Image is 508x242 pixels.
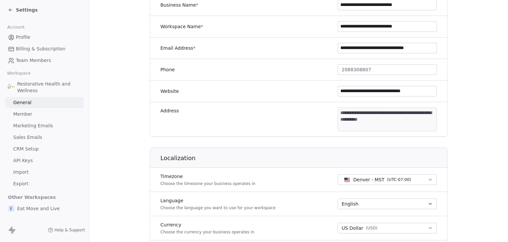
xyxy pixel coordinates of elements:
[160,66,175,73] label: Phone
[17,205,60,212] span: Eat Move and Live
[5,192,59,203] span: Other Workspaces
[5,155,84,166] a: API Keys
[13,134,42,141] span: Sales Emails
[13,180,28,187] span: Export
[160,88,179,94] label: Website
[5,167,84,178] a: Import
[5,97,84,108] a: General
[4,68,33,78] span: Workspace
[13,99,31,106] span: General
[342,225,363,232] span: US Dollar
[4,22,27,32] span: Account
[13,146,39,152] span: CRM Setup
[5,43,84,54] a: Billing & Subscription
[160,205,275,211] p: Choose the language you want to use for your workspace
[5,144,84,154] a: CRM Setup
[5,120,84,131] a: Marketing Emails
[342,201,359,207] span: English
[8,205,15,212] span: E
[8,7,38,13] a: Settings
[387,177,411,183] span: ( UTC-07:00 )
[160,229,254,235] p: Choose the currency your business operates in
[16,45,65,52] span: Billing & Subscription
[342,66,371,73] span: 2088308807
[338,223,437,233] button: US Dollar(USD)
[160,2,198,8] label: Business Name
[5,109,84,120] a: Member
[16,7,38,13] span: Settings
[160,197,275,204] label: Language
[338,174,437,185] button: Denver - MST(UTC-07:00)
[160,23,203,30] label: Workspace Name
[5,32,84,43] a: Profile
[160,173,255,180] label: Timezone
[160,45,195,51] label: Email Address
[5,178,84,189] a: Export
[338,64,437,75] button: 2088308807
[16,57,51,64] span: Team Members
[160,181,255,186] p: Choose the timezone your business operates in
[13,157,33,164] span: API Keys
[366,225,377,231] span: ( USD )
[13,169,28,176] span: Import
[5,132,84,143] a: Sales Emails
[160,154,448,162] h1: Localization
[13,111,32,118] span: Member
[160,107,179,114] label: Address
[8,84,15,91] img: RHW_logo.png
[160,221,254,228] label: Currency
[48,227,85,233] a: Help & Support
[17,81,81,94] span: Restorative Health and Wellness
[16,34,30,41] span: Profile
[5,55,84,66] a: Team Members
[13,122,53,129] span: Marketing Emails
[353,176,384,183] span: Denver - MST
[55,227,85,233] span: Help & Support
